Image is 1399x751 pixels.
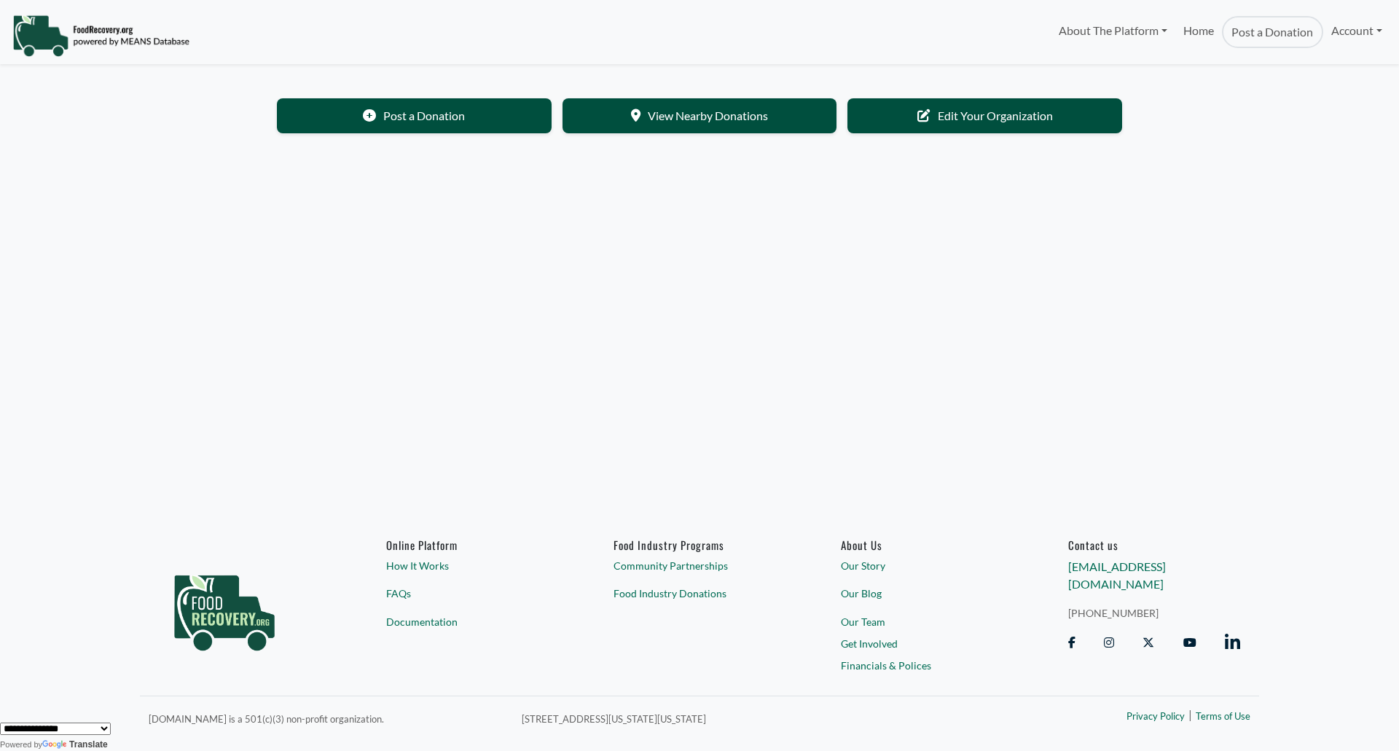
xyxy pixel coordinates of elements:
a: View Nearby Donations [563,98,837,133]
a: Financials & Polices [841,657,1013,672]
a: Our Blog [841,586,1013,601]
p: [STREET_ADDRESS][US_STATE][US_STATE] [522,709,971,727]
a: Home [1175,16,1222,48]
h6: Food Industry Programs [614,538,785,551]
a: Post a Donation [1222,16,1322,48]
a: Terms of Use [1196,709,1250,724]
a: [EMAIL_ADDRESS][DOMAIN_NAME] [1068,559,1166,591]
h6: Online Platform [386,538,558,551]
a: Privacy Policy [1126,709,1185,724]
a: Account [1323,16,1390,45]
a: About Us [841,538,1013,551]
img: NavigationLogo_FoodRecovery-91c16205cd0af1ed486a0f1a7774a6544ea792ac00100771e7dd3ec7c0e58e41.png [12,14,189,58]
a: [PHONE_NUMBER] [1068,605,1240,621]
img: food_recovery_green_logo-76242d7a27de7ed26b67be613a865d9c9037ba317089b267e0515145e5e51427.png [159,538,290,677]
span: | [1188,706,1192,723]
a: Documentation [386,614,558,629]
a: Food Industry Donations [614,586,785,601]
img: Google Translate [42,740,69,750]
a: How It Works [386,558,558,573]
a: Post a Donation [277,98,552,133]
a: Our Story [841,558,1013,573]
a: Our Team [841,614,1013,629]
a: Edit Your Organization [847,98,1122,133]
p: [DOMAIN_NAME] is a 501(c)(3) non-profit organization. [149,709,504,727]
a: Translate [42,739,108,750]
a: FAQs [386,586,558,601]
a: Community Partnerships [614,558,785,573]
a: Get Involved [841,636,1013,651]
h6: Contact us [1068,538,1240,551]
a: About The Platform [1050,16,1175,45]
